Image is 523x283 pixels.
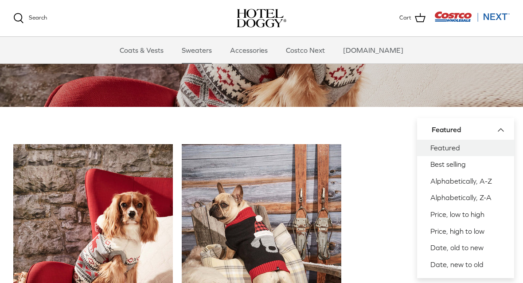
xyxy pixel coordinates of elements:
[335,37,411,63] a: [DOMAIN_NAME]
[417,256,514,273] a: Date, new to old
[417,189,514,206] a: Alphabetically, Z-A
[434,17,510,24] a: Visit Costco Next
[174,37,220,63] a: Sweaters
[29,14,47,21] span: Search
[434,11,510,22] img: Costco Next
[417,206,514,223] a: Price, low to high
[417,223,514,240] a: Price, high to low
[432,126,461,134] span: Featured
[112,37,172,63] a: Coats & Vests
[399,13,411,23] span: Cart
[432,120,510,140] button: Featured
[417,240,514,256] a: Date, old to new
[417,156,514,173] a: Best selling
[417,173,514,190] a: Alphabetically, A-Z
[237,9,286,28] a: hoteldoggy.com hoteldoggycom
[417,140,514,157] a: Featured
[399,12,425,24] a: Cart
[237,9,286,28] img: hoteldoggycom
[222,37,276,63] a: Accessories
[13,13,47,24] a: Search
[278,37,333,63] a: Costco Next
